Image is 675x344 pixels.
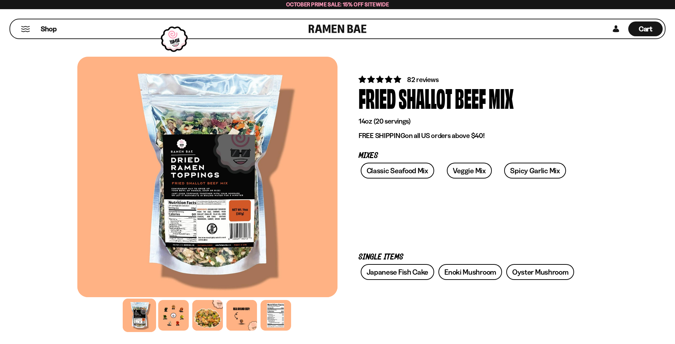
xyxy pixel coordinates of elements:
[359,152,577,159] p: Mixes
[628,19,663,38] div: Cart
[286,1,389,8] span: October Prime Sale: 15% off Sitewide
[359,75,403,84] span: 4.83 stars
[21,26,30,32] button: Mobile Menu Trigger
[359,117,577,126] p: 14oz (20 servings)
[359,85,396,111] div: Fried
[361,264,435,280] a: Japanese Fish Cake
[447,163,492,179] a: Veggie Mix
[455,85,486,111] div: Beef
[489,85,514,111] div: Mix
[438,264,502,280] a: Enoki Mushroom
[359,254,577,261] p: Single Items
[361,163,434,179] a: Classic Seafood Mix
[359,131,577,140] p: on all US orders above $40!
[41,24,57,34] span: Shop
[359,131,405,140] strong: FREE SHIPPING
[506,264,574,280] a: Oyster Mushroom
[399,85,452,111] div: Shallot
[504,163,566,179] a: Spicy Garlic Mix
[41,21,57,36] a: Shop
[407,75,438,84] span: 82 reviews
[639,25,652,33] span: Cart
